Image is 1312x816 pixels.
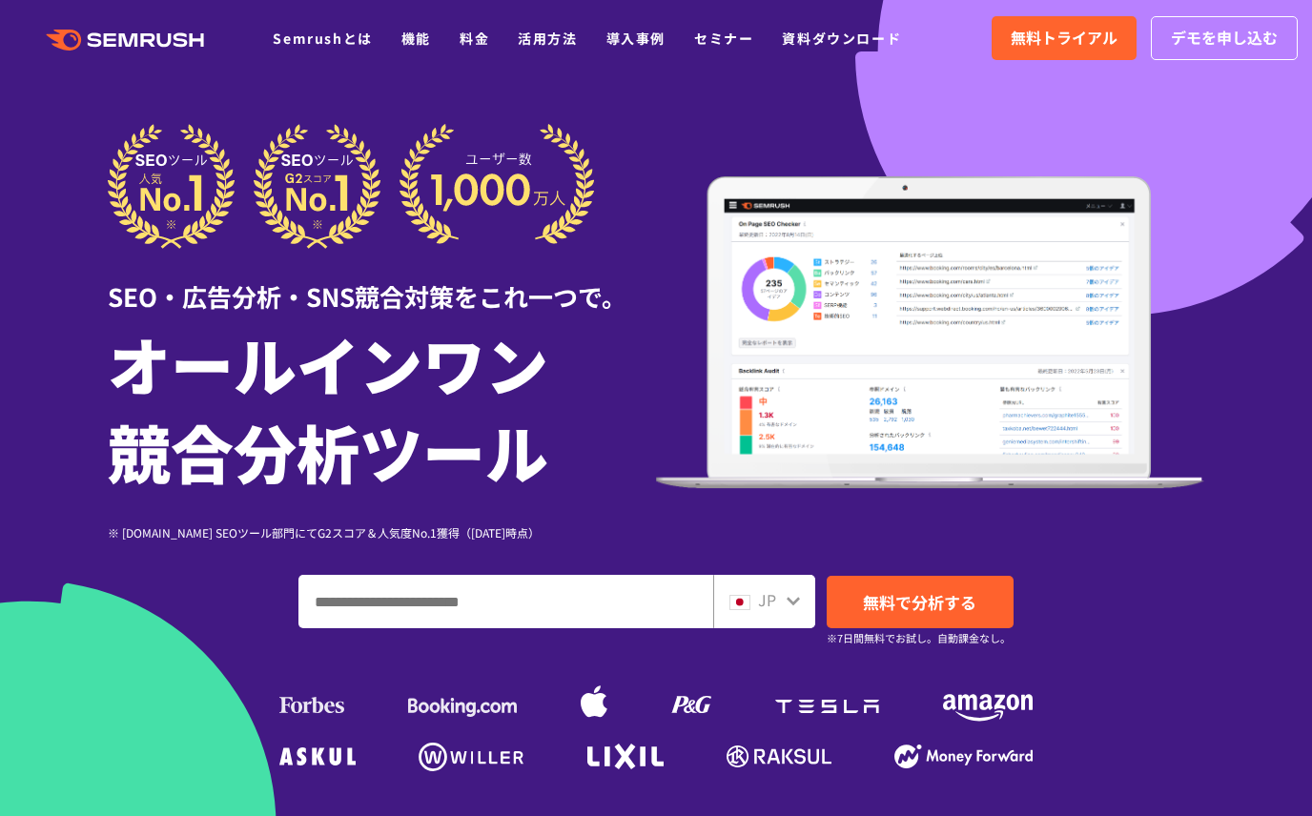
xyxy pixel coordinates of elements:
h1: オールインワン 競合分析ツール [108,319,656,495]
a: 導入事例 [606,29,666,48]
a: セミナー [694,29,753,48]
a: 資料ダウンロード [782,29,901,48]
a: 無料トライアル [992,16,1137,60]
div: ※ [DOMAIN_NAME] SEOツール部門にてG2スコア＆人気度No.1獲得（[DATE]時点） [108,523,656,541]
a: Semrushとは [273,29,372,48]
a: 料金 [460,29,489,48]
a: デモを申し込む [1151,16,1298,60]
span: JP [758,588,776,611]
a: 無料で分析する [827,576,1014,628]
input: ドメイン、キーワードまたはURLを入力してください [299,576,712,627]
a: 機能 [401,29,431,48]
a: 活用方法 [518,29,577,48]
span: 無料トライアル [1011,26,1117,51]
div: SEO・広告分析・SNS競合対策をこれ一つで。 [108,249,656,315]
small: ※7日間無料でお試し。自動課金なし。 [827,629,1011,647]
span: 無料で分析する [863,590,976,614]
span: デモを申し込む [1171,26,1278,51]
